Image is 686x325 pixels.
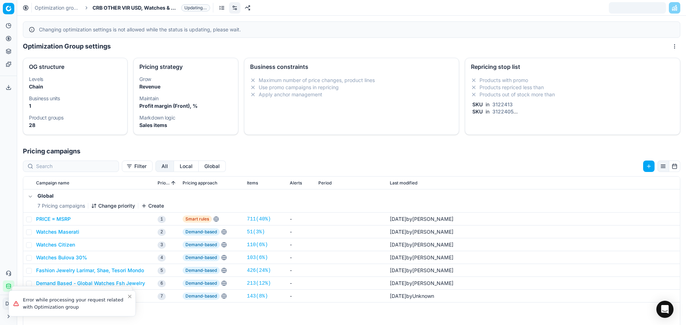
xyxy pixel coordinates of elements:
[484,108,491,115] span: in
[183,215,212,223] span: Smart rules
[287,277,315,290] td: -
[29,83,43,90] strong: Chain
[183,293,220,300] span: Demand-based
[287,225,315,238] td: -
[390,229,406,235] span: [DATE]
[390,293,406,299] span: [DATE]
[139,64,232,70] div: Pricing strategy
[390,180,417,186] span: Last modified
[183,254,220,261] span: Demand-based
[247,180,258,186] span: Items
[29,77,121,82] dt: Levels
[390,280,406,286] span: [DATE]
[158,180,170,186] span: Priority
[29,96,121,101] dt: Business units
[155,161,174,172] button: all
[141,202,164,209] button: Create
[287,290,315,303] td: -
[471,91,674,98] li: Products out of stock more than
[471,64,674,70] div: Repricing stop list
[250,91,453,98] li: Apply anchor management
[247,280,271,287] a: 213(12%)
[183,180,217,186] span: Pricing approach
[36,228,79,235] button: Watches Maserati
[139,122,167,128] strong: Sales items
[471,108,484,115] span: SKU
[158,254,166,261] span: 4
[36,280,145,287] button: Demand Based - Global Watches Fsh Jewelry
[93,4,210,11] span: CRB OTHER VIR USD, Watches & Fashion JewelryUpdating...
[35,4,80,11] a: Optimization groups
[287,251,315,264] td: -
[247,228,265,235] a: 51(3%)
[29,122,35,128] strong: 28
[36,180,69,186] span: Campaign name
[170,179,177,187] button: Sorted by Priority ascending
[93,4,178,11] span: CRB OTHER VIR USD, Watches & Fashion Jewelry
[390,254,453,261] div: by [PERSON_NAME]
[125,292,134,301] button: Close toast
[290,180,302,186] span: Alerts
[91,202,135,209] button: Change priority
[471,77,674,84] li: Products with promo
[287,238,315,251] td: -
[139,115,232,120] dt: Markdown logic
[491,101,514,107] span: 3122413
[36,267,144,274] button: Fashion Jewelry Larimar, Shae, Tesori Mondo
[390,241,453,248] div: by [PERSON_NAME]
[250,77,453,84] li: Maximum number of price changes, product lines
[158,242,166,249] span: 3
[656,301,673,318] div: Open Intercom Messenger
[250,64,453,70] div: Business constraints
[158,280,166,287] span: 6
[183,241,220,248] span: Demand-based
[247,293,268,300] a: 143(8%)
[287,264,315,277] td: -
[247,254,268,261] a: 103(6%)
[29,115,121,120] dt: Product groups
[17,146,686,156] h1: Pricing campaigns
[390,280,453,287] div: by [PERSON_NAME]
[390,242,406,248] span: [DATE]
[38,192,164,199] h5: Global
[247,241,268,248] a: 110(6%)
[484,101,491,107] span: in
[39,26,674,33] div: Changing optimization settings is not allowed while the status is updating, please wait.
[250,84,453,91] li: Use promo campaigns in repricing
[183,228,220,235] span: Demand-based
[247,215,271,223] a: 711(40%)
[158,229,166,236] span: 2
[390,216,406,222] span: [DATE]
[139,103,198,109] strong: Profit margin (Front), %
[247,267,271,274] a: 426(24%)
[390,254,406,260] span: [DATE]
[390,215,453,223] div: by [PERSON_NAME]
[36,163,114,170] input: Search
[122,161,153,172] button: Filter
[174,161,199,172] button: local
[158,267,166,274] span: 5
[36,241,75,248] button: Watches Citizen
[23,296,127,310] div: Error while processing your request related with Optimization group
[139,83,160,90] strong: Revenue
[287,213,315,225] td: -
[318,180,332,186] span: Period
[158,216,166,223] span: 1
[471,101,484,107] span: SKU
[390,267,453,274] div: by [PERSON_NAME]
[181,4,210,11] span: Updating...
[38,202,85,209] span: 7 Pricing campaigns
[139,96,232,101] dt: Maintain
[390,293,434,300] div: by Unknown
[158,293,166,300] span: 7
[3,298,14,309] span: DS
[183,280,220,287] span: Demand-based
[199,161,226,172] button: global
[139,77,232,82] dt: Grow
[36,215,71,223] button: PRICE = MSRP
[471,84,674,91] li: Products repriced less than
[390,228,453,235] div: by [PERSON_NAME]
[36,254,87,261] button: Watches Bulova 30%
[29,103,31,109] strong: 1
[35,4,210,11] nav: breadcrumb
